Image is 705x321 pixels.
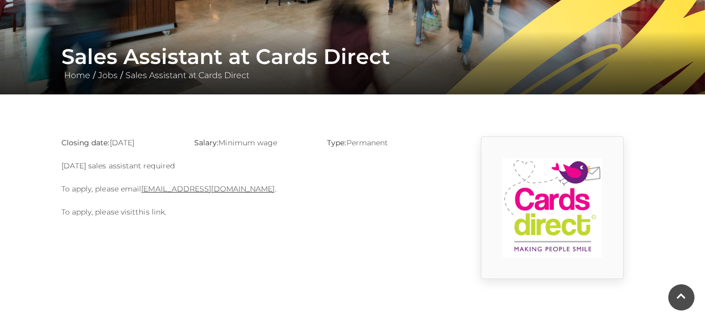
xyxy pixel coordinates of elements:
[327,138,346,147] strong: Type:
[61,136,178,149] p: [DATE]
[61,138,110,147] strong: Closing date:
[135,207,165,217] a: this link
[194,136,311,149] p: Minimum wage
[96,70,120,80] a: Jobs
[54,44,652,82] div: / /
[61,159,445,172] p: [DATE] sales assistant required
[61,183,445,195] p: To apply, please email .
[194,138,219,147] strong: Salary:
[61,70,93,80] a: Home
[61,44,644,69] h1: Sales Assistant at Cards Direct
[327,136,444,149] p: Permanent
[61,206,445,218] p: To apply, please visit .
[123,70,252,80] a: Sales Assistant at Cards Direct
[502,158,602,258] img: 9_1554819914_l1cI.png
[141,184,275,194] a: [EMAIL_ADDRESS][DOMAIN_NAME]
